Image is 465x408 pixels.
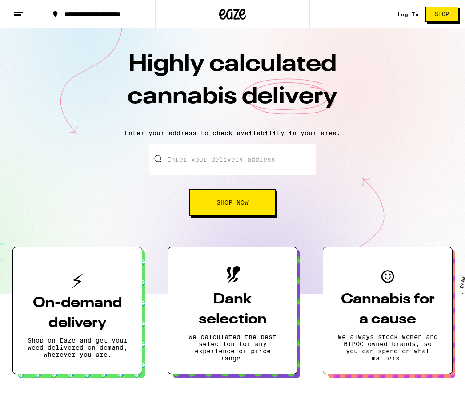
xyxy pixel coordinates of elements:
p: We always stock women and BIPOC owned brands, so you can spend on what matters. [337,333,438,362]
button: Cannabis for a causeWe always stock women and BIPOC owned brands, so you can spend on what matters. [323,247,453,374]
button: Shop Now [189,189,276,216]
button: Shop [425,7,458,22]
h3: On-demand delivery [27,293,128,333]
h1: Highly calculated cannabis delivery [77,48,388,122]
input: Enter your delivery address [149,144,316,175]
button: Dank selectionWe calculated the best selection for any experience or price range. [168,247,297,374]
p: Enter your address to check availability in your area. [9,129,456,137]
h3: Dank selection [182,290,283,330]
p: We calculated the best selection for any experience or price range. [182,333,283,362]
p: Shop on Eaze and get your weed delivered on demand, wherever you are. [27,337,128,358]
span: Shop [435,12,449,17]
div: Log In [397,12,419,17]
h3: Cannabis for a cause [337,290,438,330]
button: On-demand deliveryShop on Eaze and get your weed delivered on demand, wherever you are. [12,247,142,374]
span: Shop Now [216,199,249,206]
